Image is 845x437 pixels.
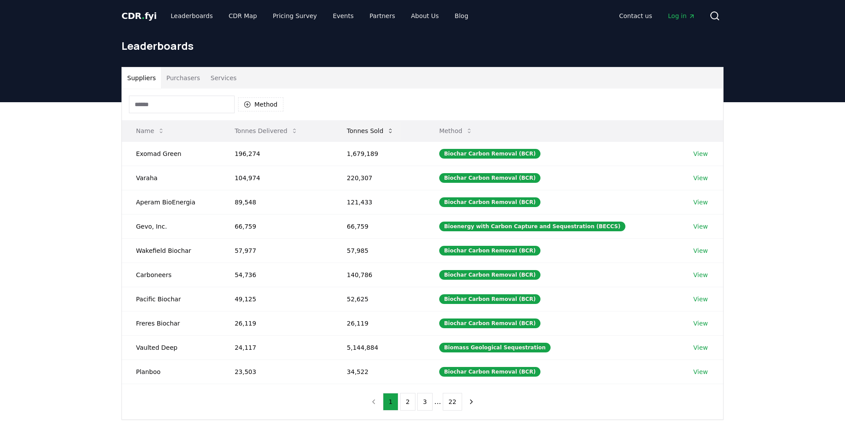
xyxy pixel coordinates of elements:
[121,10,157,22] a: CDR.fyi
[333,190,425,214] td: 121,433
[122,263,220,287] td: Carboneers
[432,122,480,140] button: Method
[693,198,708,207] a: View
[220,141,333,166] td: 196,274
[439,343,551,352] div: Biomass Geological Sequestration
[220,287,333,311] td: 49,125
[340,122,401,140] button: Tonnes Sold
[122,359,220,384] td: Planboo
[693,149,708,158] a: View
[383,393,398,411] button: 1
[612,8,702,24] nav: Main
[333,141,425,166] td: 1,679,189
[121,11,157,21] span: CDR fyi
[220,190,333,214] td: 89,548
[400,393,415,411] button: 2
[122,335,220,359] td: Vaulted Deep
[121,39,724,53] h1: Leaderboards
[122,166,220,190] td: Varaha
[439,246,540,256] div: Biochar Carbon Removal (BCR)
[693,246,708,255] a: View
[122,190,220,214] td: Aperam BioEnergia
[220,238,333,263] td: 57,977
[464,393,479,411] button: next page
[693,222,708,231] a: View
[363,8,402,24] a: Partners
[122,238,220,263] td: Wakefield Biochar
[417,393,433,411] button: 3
[222,8,264,24] a: CDR Map
[122,67,161,89] button: Suppliers
[228,122,305,140] button: Tonnes Delivered
[206,67,242,89] button: Services
[164,8,475,24] nav: Main
[326,8,360,24] a: Events
[238,97,283,111] button: Method
[129,122,172,140] button: Name
[439,173,540,183] div: Biochar Carbon Removal (BCR)
[439,222,625,231] div: Bioenergy with Carbon Capture and Sequestration (BECCS)
[333,238,425,263] td: 57,985
[161,67,206,89] button: Purchasers
[668,11,695,20] span: Log in
[220,335,333,359] td: 24,117
[434,396,441,407] li: ...
[333,166,425,190] td: 220,307
[164,8,220,24] a: Leaderboards
[122,287,220,311] td: Pacific Biochar
[142,11,145,21] span: .
[439,270,540,280] div: Biochar Carbon Removal (BCR)
[612,8,659,24] a: Contact us
[439,294,540,304] div: Biochar Carbon Removal (BCR)
[122,214,220,238] td: Gevo, Inc.
[404,8,446,24] a: About Us
[333,311,425,335] td: 26,119
[693,319,708,328] a: View
[333,335,425,359] td: 5,144,884
[220,311,333,335] td: 26,119
[693,174,708,182] a: View
[448,8,475,24] a: Blog
[333,287,425,311] td: 52,625
[693,343,708,352] a: View
[693,270,708,279] a: View
[220,359,333,384] td: 23,503
[439,318,540,328] div: Biochar Carbon Removal (BCR)
[661,8,702,24] a: Log in
[220,214,333,238] td: 66,759
[439,149,540,159] div: Biochar Carbon Removal (BCR)
[439,367,540,377] div: Biochar Carbon Removal (BCR)
[266,8,324,24] a: Pricing Survey
[333,263,425,287] td: 140,786
[693,367,708,376] a: View
[439,197,540,207] div: Biochar Carbon Removal (BCR)
[333,214,425,238] td: 66,759
[443,393,462,411] button: 22
[122,141,220,166] td: Exomad Green
[122,311,220,335] td: Freres Biochar
[220,166,333,190] td: 104,974
[333,359,425,384] td: 34,522
[220,263,333,287] td: 54,736
[693,295,708,304] a: View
